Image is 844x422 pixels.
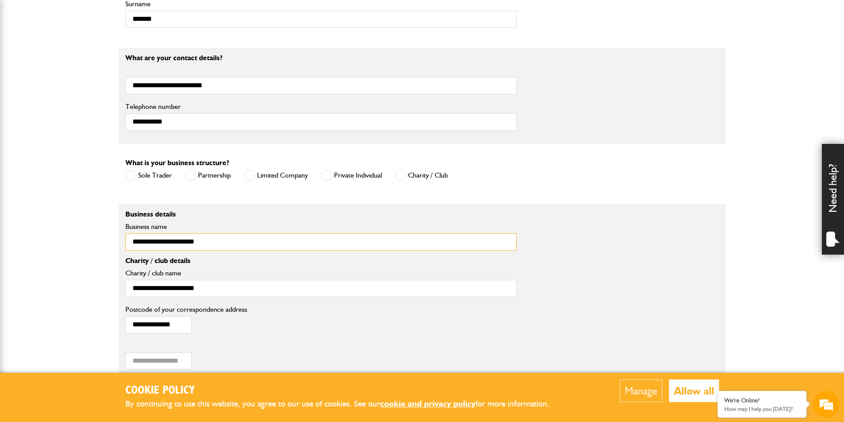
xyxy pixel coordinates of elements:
[125,211,517,218] p: Business details
[724,406,800,412] p: How may I help you today?
[12,82,162,101] input: Enter your last name
[380,399,475,409] a: cookie and privacy policy
[185,170,231,181] label: Partnership
[125,270,517,277] label: Charity / club name
[620,379,662,402] button: Manage
[12,160,162,265] textarea: Type your message and hit 'Enter'
[125,397,564,411] p: By continuing to use this website, you agree to our use of cookies. See our for more information.
[125,384,564,398] h2: Cookie Policy
[125,257,517,264] p: Charity / club details
[125,54,517,62] p: What are your contact details?
[12,108,162,128] input: Enter your email address
[125,306,261,313] label: Postcode of your correspondence address
[125,223,517,230] label: Business name
[46,50,149,61] div: Chat with us now
[395,170,448,181] label: Charity / Club
[125,159,229,166] label: What is your business structure?
[125,170,172,181] label: Sole Trader
[125,103,517,110] label: Telephone number
[12,134,162,154] input: Enter your phone number
[15,49,37,62] img: d_20077148190_company_1631870298795_20077148190
[669,379,719,402] button: Allow all
[244,170,308,181] label: Limited Company
[724,397,800,404] div: We're Online!
[125,0,517,8] label: Surname
[145,4,167,26] div: Minimize live chat window
[822,144,844,255] div: Need help?
[121,273,161,285] em: Start Chat
[321,170,382,181] label: Private Individual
